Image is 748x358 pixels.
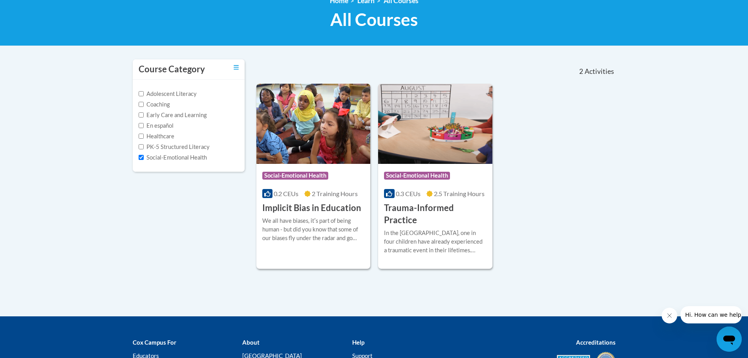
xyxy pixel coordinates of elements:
input: Checkbox for Options [139,155,144,160]
iframe: Message from company [680,306,742,323]
a: Course LogoSocial-Emotional Health0.2 CEUs2 Training Hours Implicit Bias in EducationWe all have ... [256,84,371,268]
input: Checkbox for Options [139,112,144,117]
label: Adolescent Literacy [139,90,197,98]
span: Activities [585,67,614,76]
span: 0.3 CEUs [396,190,421,197]
div: We all have biases, itʹs part of being human - but did you know that some of our biases fly under... [262,217,365,242]
span: Hi. How can we help? [5,6,64,12]
span: 2 Training Hours [312,190,358,197]
span: All Courses [330,9,418,30]
img: Course Logo [378,84,492,164]
label: Healthcare [139,132,174,141]
input: Checkbox for Options [139,134,144,139]
label: PK-5 Structured Literacy [139,143,210,151]
b: Cox Campus For [133,339,176,346]
span: 2 [579,67,583,76]
img: Course Logo [256,84,371,164]
h3: Trauma-Informed Practice [384,202,486,226]
a: Course LogoSocial-Emotional Health0.3 CEUs2.5 Training Hours Trauma-Informed PracticeIn the [GEOG... [378,84,492,268]
b: About [242,339,260,346]
label: Social-Emotional Health [139,153,207,162]
iframe: Button to launch messaging window [717,327,742,352]
h3: Course Category [139,63,205,75]
input: Checkbox for Options [139,123,144,128]
span: Social-Emotional Health [262,172,328,180]
input: Checkbox for Options [139,144,144,149]
iframe: Close message [662,308,677,323]
b: Help [352,339,364,346]
span: 0.2 CEUs [274,190,298,197]
div: In the [GEOGRAPHIC_DATA], one in four children have already experienced a traumatic event in thei... [384,229,486,255]
label: En español [139,121,174,130]
label: Early Care and Learning [139,111,207,119]
input: Checkbox for Options [139,91,144,96]
span: 2.5 Training Hours [434,190,485,197]
h3: Implicit Bias in Education [262,202,361,214]
input: Checkbox for Options [139,102,144,107]
span: Social-Emotional Health [384,172,450,180]
a: Toggle collapse [234,63,239,72]
b: Accreditations [576,339,616,346]
label: Coaching [139,100,170,109]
